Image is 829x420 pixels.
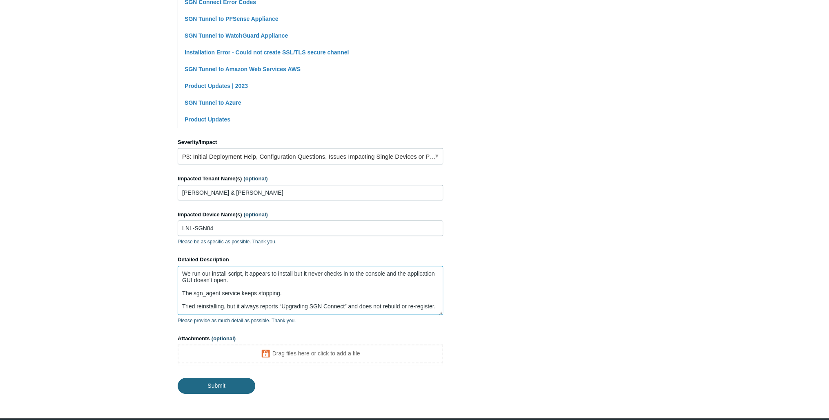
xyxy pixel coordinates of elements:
span: (optional) [244,211,268,218]
label: Detailed Description [178,256,443,264]
a: Installation Error - Could not create SSL/TLS secure channel [185,49,349,56]
a: SGN Tunnel to WatchGuard Appliance [185,32,288,39]
a: Product Updates | 2023 [185,83,248,89]
label: Impacted Device Name(s) [178,211,443,219]
label: Impacted Tenant Name(s) [178,175,443,183]
a: Product Updates [185,116,230,123]
p: Please provide as much detail as possible. Thank you. [178,317,443,324]
a: P3: Initial Deployment Help, Configuration Questions, Issues Impacting Single Devices or Past Out... [178,148,443,164]
p: Please be as specific as possible. Thank you. [178,238,443,245]
span: (optional) [212,335,236,341]
span: (optional) [243,175,267,182]
input: Submit [178,378,255,393]
label: Attachments [178,335,443,343]
a: SGN Tunnel to Amazon Web Services AWS [185,66,301,72]
a: SGN Tunnel to PFSense Appliance [185,16,278,22]
a: SGN Tunnel to Azure [185,99,241,106]
label: Severity/Impact [178,138,443,146]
